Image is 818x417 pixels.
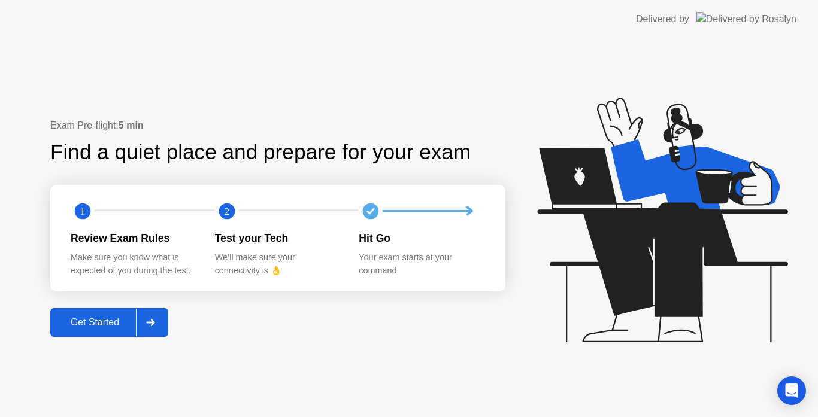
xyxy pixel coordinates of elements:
[225,205,229,217] text: 2
[777,376,806,405] div: Open Intercom Messenger
[636,12,689,26] div: Delivered by
[71,230,196,246] div: Review Exam Rules
[80,205,85,217] text: 1
[696,12,796,26] img: Delivered by Rosalyn
[359,230,484,246] div: Hit Go
[215,251,340,277] div: We’ll make sure your connectivity is 👌
[50,136,472,168] div: Find a quiet place and prepare for your exam
[54,317,136,328] div: Get Started
[50,118,505,133] div: Exam Pre-flight:
[71,251,196,277] div: Make sure you know what is expected of you during the test.
[215,230,340,246] div: Test your Tech
[359,251,484,277] div: Your exam starts at your command
[119,120,144,130] b: 5 min
[50,308,168,337] button: Get Started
